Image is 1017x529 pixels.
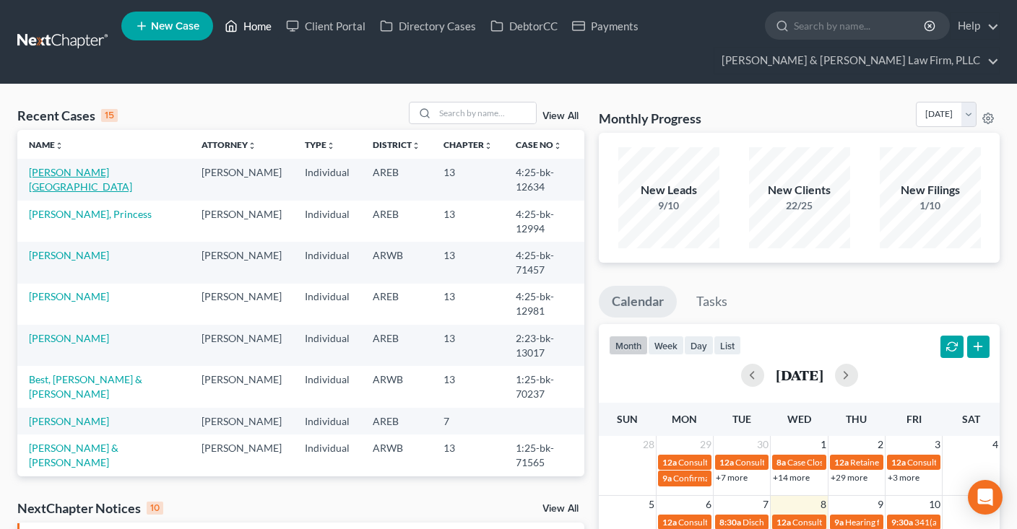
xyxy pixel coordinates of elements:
[698,436,713,453] span: 29
[968,480,1003,515] div: Open Intercom Messenger
[504,434,584,476] td: 1:25-bk-71565
[542,504,579,514] a: View All
[991,436,1000,453] span: 4
[792,517,924,528] span: Consult Date for [PERSON_NAME]
[609,336,648,355] button: month
[279,13,373,39] a: Client Portal
[29,166,132,193] a: [PERSON_NAME][GEOGRAPHIC_DATA]
[876,496,885,513] span: 9
[361,476,432,517] td: AREB
[305,139,335,150] a: Typeunfold_more
[361,408,432,434] td: AREB
[834,457,849,468] span: 12a
[293,408,361,434] td: Individual
[542,111,579,121] a: View All
[732,413,751,425] span: Tue
[432,242,504,283] td: 13
[719,457,734,468] span: 12a
[29,442,118,468] a: [PERSON_NAME] & [PERSON_NAME]
[662,473,672,484] span: 9a
[293,434,361,476] td: Individual
[704,496,713,513] span: 6
[876,436,885,453] span: 2
[190,201,293,242] td: [PERSON_NAME]
[202,139,256,150] a: Attorneyunfold_more
[735,457,867,468] span: Consult Date for [PERSON_NAME]
[719,517,741,528] span: 8:30a
[599,286,677,318] a: Calendar
[776,457,786,468] span: 8a
[190,284,293,325] td: [PERSON_NAME]
[662,517,677,528] span: 12a
[101,109,118,122] div: 15
[190,159,293,200] td: [PERSON_NAME]
[432,408,504,434] td: 7
[17,107,118,124] div: Recent Cases
[553,141,562,150] i: unfold_more
[326,141,335,150] i: unfold_more
[29,290,109,302] a: [PERSON_NAME]
[927,496,942,513] span: 10
[361,201,432,242] td: AREB
[190,408,293,434] td: [PERSON_NAME]
[672,413,697,425] span: Mon
[819,436,828,453] span: 1
[293,284,361,325] td: Individual
[147,502,163,515] div: 10
[776,517,791,528] span: 12a
[845,517,958,528] span: Hearing for [PERSON_NAME]
[151,21,199,32] span: New Case
[190,242,293,283] td: [PERSON_NAME]
[647,496,656,513] span: 5
[361,159,432,200] td: AREB
[293,201,361,242] td: Individual
[432,366,504,407] td: 13
[831,472,867,483] a: +29 more
[29,208,152,220] a: [PERSON_NAME], Princess
[618,182,719,198] div: New Leads
[190,434,293,476] td: [PERSON_NAME]
[504,242,584,283] td: 4:25-bk-71457
[373,13,483,39] a: Directory Cases
[565,13,646,39] a: Payments
[749,182,850,198] div: New Clients
[361,434,432,476] td: ARWB
[432,325,504,366] td: 13
[361,366,432,407] td: ARWB
[951,13,999,39] a: Help
[29,415,109,427] a: [PERSON_NAME]
[361,325,432,366] td: AREB
[293,242,361,283] td: Individual
[432,284,504,325] td: 13
[504,284,584,325] td: 4:25-bk-12981
[432,159,504,200] td: 13
[933,436,942,453] span: 3
[29,139,64,150] a: Nameunfold_more
[617,413,638,425] span: Sun
[29,332,109,344] a: [PERSON_NAME]
[662,457,677,468] span: 12a
[516,139,562,150] a: Case Nounfold_more
[432,434,504,476] td: 13
[678,457,831,468] span: Consult Date for Love, [PERSON_NAME]
[443,139,493,150] a: Chapterunfold_more
[29,249,109,261] a: [PERSON_NAME]
[293,476,361,517] td: Individual
[880,182,981,198] div: New Filings
[846,413,867,425] span: Thu
[714,336,741,355] button: list
[435,102,536,123] input: Search by name...
[293,325,361,366] td: Individual
[293,159,361,200] td: Individual
[504,159,584,200] td: 4:25-bk-12634
[361,242,432,283] td: ARWB
[432,201,504,242] td: 13
[678,517,881,528] span: Consult Date for [PERSON_NAME], [PERSON_NAME]
[190,366,293,407] td: [PERSON_NAME]
[412,141,420,150] i: unfold_more
[599,110,701,127] h3: Monthly Progress
[504,325,584,366] td: 2:23-bk-13017
[504,201,584,242] td: 4:25-bk-12994
[819,496,828,513] span: 8
[361,284,432,325] td: AREB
